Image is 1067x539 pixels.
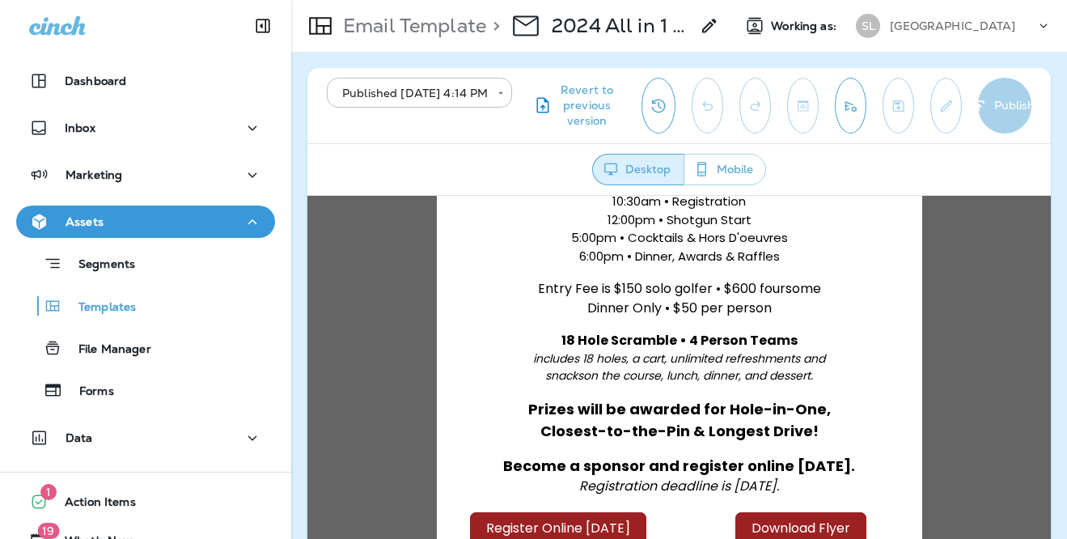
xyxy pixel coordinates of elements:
[16,159,275,191] button: Marketing
[514,393,542,421] img: instagram
[40,484,57,500] span: 1
[444,323,543,342] span: Download Flyer
[65,121,95,134] p: Inbox
[16,331,275,365] button: File Manager
[444,393,472,421] img: facebook
[479,393,507,421] img: twitter
[66,215,104,228] p: Assets
[163,316,339,349] a: Register Online [DATE]
[66,168,122,181] p: Marketing
[835,78,866,134] button: Send test email
[553,83,622,129] span: Revert to previous version
[62,300,136,316] p: Templates
[49,495,136,515] span: Action Items
[16,422,275,454] button: Data
[179,323,323,342] span: Register Online [DATE]
[337,14,486,38] p: Email Template
[280,103,464,121] span: Dinner Only • $50 per person
[66,431,93,444] p: Data
[62,257,135,274] p: Segments
[552,14,690,38] p: 2024 All in 1 Realty Golf Outing - 9/18
[63,384,114,400] p: Forms
[221,203,523,223] span: Prizes will be awarded for Hole-in-One,
[65,74,126,87] p: Dashboard
[890,19,1015,32] p: [GEOGRAPHIC_DATA]
[196,260,548,280] span: Become a sponsor and register online [DATE].
[238,172,276,188] span: snacks
[16,486,275,518] button: 1Action Items
[428,316,559,349] a: Download Flyer
[16,65,275,97] button: Dashboard
[338,85,486,101] div: Published [DATE] 4:14 PM
[180,393,322,412] span: [GEOGRAPHIC_DATA]
[486,14,500,38] p: >
[272,281,472,299] span: Registration deadline is [DATE].
[16,373,275,407] button: Forms
[276,172,506,188] span: on the course, lunch, dinner, and dessert.
[592,154,684,185] button: Desktop
[37,523,59,539] span: 19
[231,83,514,102] span: Entry Fee is $150 solo golfer • $600 foursome
[16,246,275,281] button: Segments
[300,15,444,32] span: 12:00pm • Shotgun Start
[226,155,518,171] span: includes 18 holes, a cart, unlimited refreshments and
[856,14,880,38] div: SL
[233,225,511,245] span: Closest-to-the-Pin & Longest Drive!
[641,78,675,134] button: View Changelog
[525,78,629,134] button: Revert to previous version
[684,154,766,185] button: Mobile
[62,342,151,358] p: File Manager
[272,52,472,69] span: 6:00pm • Dinner, Awards & Raffles
[254,135,490,154] strong: 18 Hole Scramble • 4 Person Teams
[771,19,840,33] span: Working as:
[16,112,275,144] button: Inbox
[16,289,275,323] button: Templates
[16,206,275,238] button: Assets
[264,33,481,50] span: 5:00pm • Cocktails & Hors D'oeuvres
[240,10,286,42] button: Collapse Sidebar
